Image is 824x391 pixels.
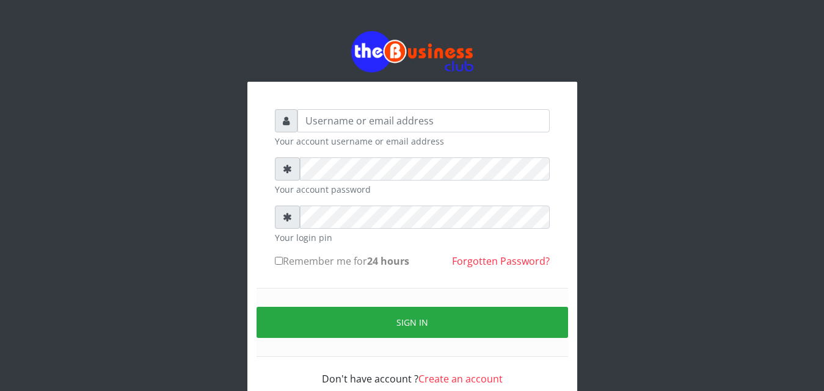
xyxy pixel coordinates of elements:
a: Create an account [418,372,503,386]
b: 24 hours [367,254,409,268]
small: Your account username or email address [275,135,550,148]
label: Remember me for [275,254,409,268]
input: Remember me for24 hours [275,257,283,265]
small: Your login pin [275,231,550,244]
small: Your account password [275,183,550,196]
button: Sign in [257,307,568,338]
input: Username or email address [297,109,550,132]
div: Don't have account ? [275,357,550,386]
a: Forgotten Password? [452,254,550,268]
